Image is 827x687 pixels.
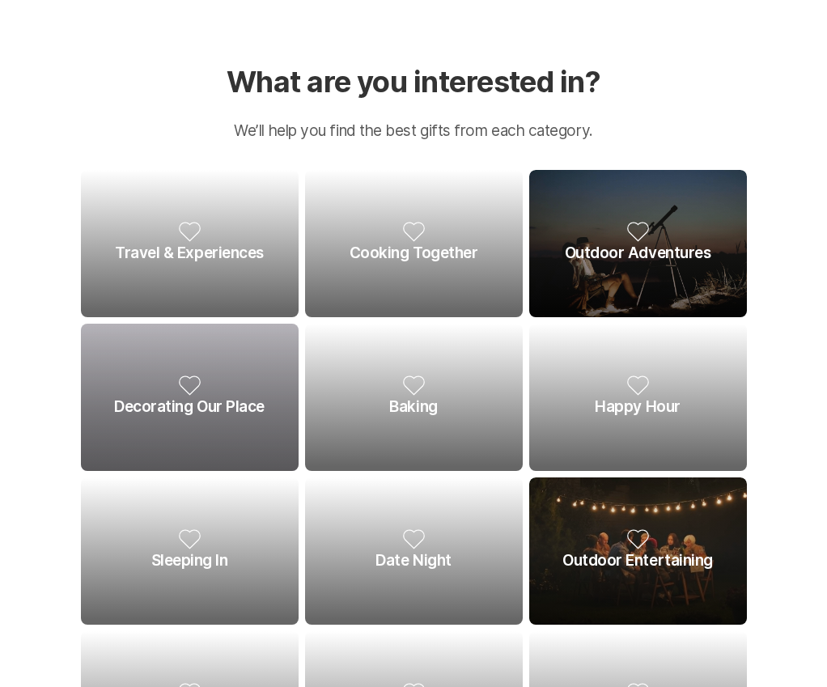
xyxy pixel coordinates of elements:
[81,477,299,625] p: Sleeping In
[81,324,299,471] p: Decorating Our Place
[227,65,600,100] h3: What are you interested in?
[227,119,600,143] p: We’ll help you find the best gifts from each category.
[305,477,523,625] p: Date Night
[305,170,523,317] p: Cooking Together
[529,477,747,625] p: Outdoor Entertaining
[305,324,523,471] p: Baking
[529,170,747,317] p: Outdoor Adventures
[529,324,747,471] p: Happy Hour
[81,170,299,317] p: Travel & Experiences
